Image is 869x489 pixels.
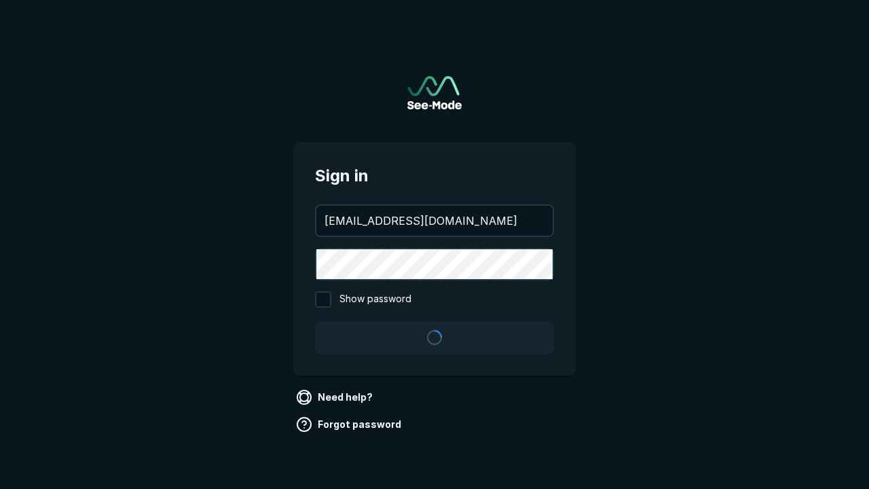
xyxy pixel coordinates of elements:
span: Sign in [315,164,554,188]
span: Show password [339,291,411,308]
img: See-Mode Logo [407,76,462,109]
input: your@email.com [316,206,553,236]
a: Need help? [293,386,378,408]
a: Forgot password [293,414,407,435]
a: Go to sign in [407,76,462,109]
